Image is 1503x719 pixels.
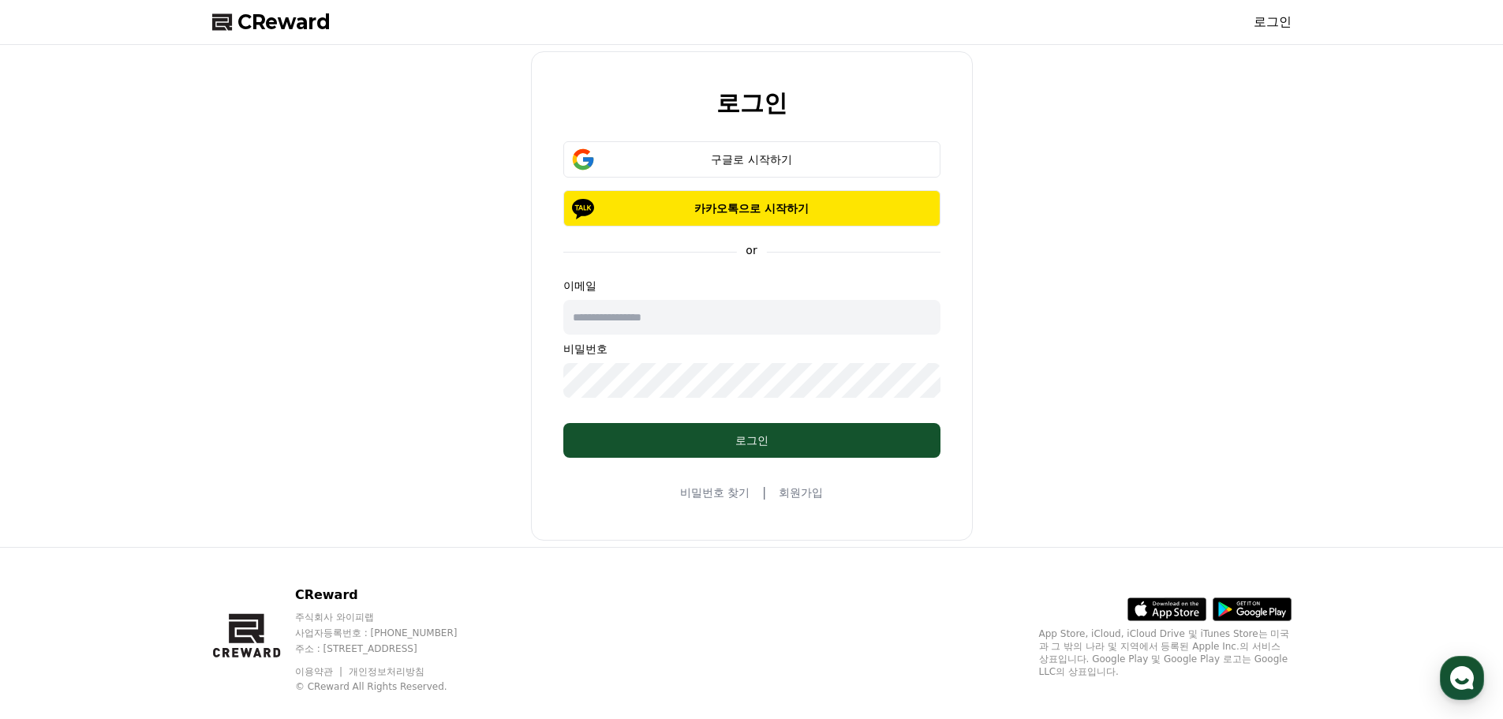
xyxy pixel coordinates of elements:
p: © CReward All Rights Reserved. [295,680,488,693]
p: or [736,242,766,258]
button: 카카오톡으로 시작하기 [563,190,940,227]
div: 구글로 시작하기 [586,152,918,167]
a: 이용약관 [295,666,345,677]
button: 구글로 시작하기 [563,141,940,178]
span: 설정 [244,524,263,537]
span: 홈 [50,524,59,537]
a: 설정 [204,500,303,540]
p: App Store, iCloud, iCloud Drive 및 iTunes Store는 미국과 그 밖의 나라 및 지역에서 등록된 Apple Inc.의 서비스 상표입니다. Goo... [1039,627,1292,678]
a: 홈 [5,500,104,540]
p: 카카오톡으로 시작하기 [586,200,918,216]
a: 로그인 [1254,13,1292,32]
p: 이메일 [563,278,940,294]
p: CReward [295,586,488,605]
a: 대화 [104,500,204,540]
p: 주식회사 와이피랩 [295,611,488,624]
p: 사업자등록번호 : [PHONE_NUMBER] [295,627,488,639]
div: 로그인 [595,433,909,448]
a: 회원가입 [779,485,823,500]
p: 주소 : [STREET_ADDRESS] [295,642,488,655]
span: 대화 [144,525,163,537]
a: CReward [212,9,331,35]
span: | [762,483,766,502]
a: 개인정보처리방침 [349,666,424,677]
span: CReward [237,9,331,35]
h2: 로그인 [716,90,787,116]
p: 비밀번호 [563,341,940,357]
button: 로그인 [563,423,940,458]
a: 비밀번호 찾기 [680,485,750,500]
